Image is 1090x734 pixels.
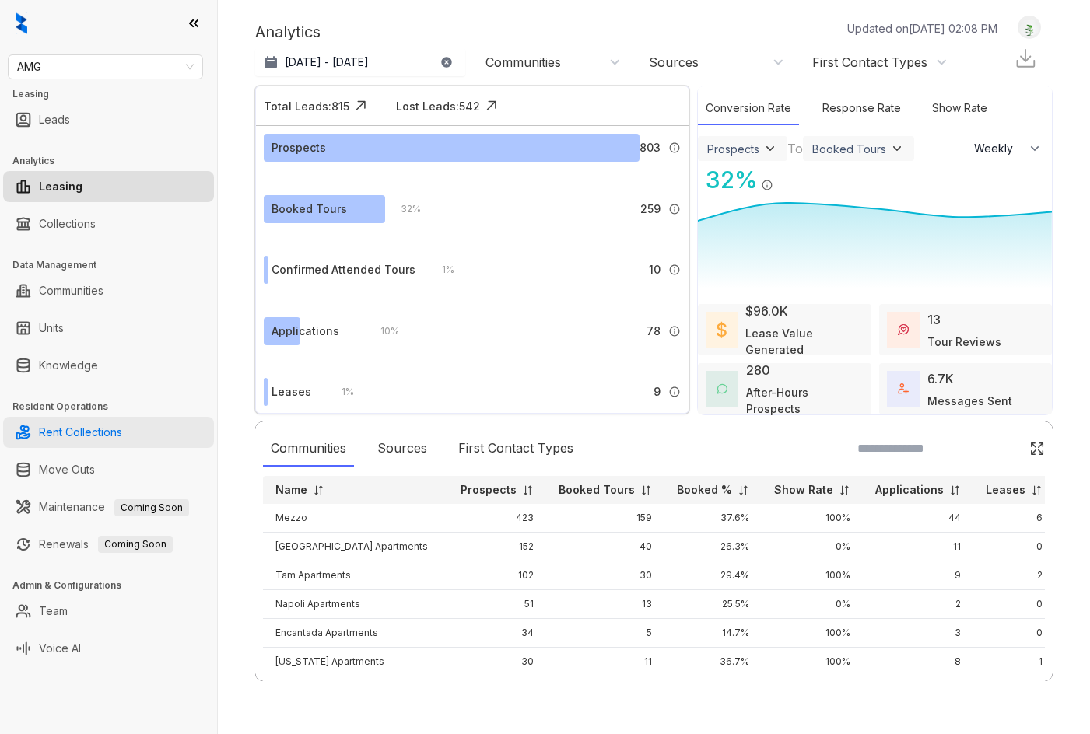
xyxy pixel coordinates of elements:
div: 1 % [426,261,454,278]
span: 10 [649,261,661,278]
img: Click Icon [773,165,797,188]
a: Team [39,596,68,627]
li: Collections [3,208,214,239]
h3: Leasing [12,87,217,101]
td: 100% [762,504,863,533]
td: 100% [762,619,863,648]
p: [DATE] - [DATE] [285,54,369,70]
div: 1 % [326,383,354,400]
td: 25.5% [664,590,762,619]
td: 11 [863,533,973,561]
div: Lost Leads: 542 [396,98,480,114]
td: [US_STATE] Apartments [263,648,448,676]
div: $96.0K [745,302,788,320]
div: After-Hours Prospects [746,384,864,417]
td: 44 [863,504,973,533]
td: 0 [863,676,973,705]
img: Info [761,179,773,191]
td: 0 [973,676,1055,705]
h3: Admin & Configurations [12,578,217,592]
td: 0% [762,533,863,561]
td: Residence at [GEOGRAPHIC_DATA] [263,676,448,705]
div: 32 % [698,163,758,197]
div: Conversion Rate [698,92,799,125]
li: Communities [3,275,214,306]
div: 32 % [385,201,421,218]
div: 10 % [365,323,399,340]
td: 2 [973,561,1055,590]
span: Coming Soon [114,499,189,516]
td: 13 [546,590,664,619]
a: RenewalsComing Soon [39,529,173,560]
div: Messages Sent [927,393,1012,409]
td: 29.4% [664,561,762,590]
td: Encantada Apartments [263,619,448,648]
a: Rent Collections [39,417,122,448]
li: Team [3,596,214,627]
div: Booked Tours [272,201,347,218]
span: 259 [640,201,661,218]
a: Knowledge [39,350,98,381]
td: 0 [546,676,664,705]
td: [GEOGRAPHIC_DATA] Apartments [263,533,448,561]
div: Applications [272,323,339,340]
div: Communities [485,54,561,71]
p: Prospects [461,482,517,498]
p: Updated on [DATE] 02:08 PM [847,20,997,37]
div: Booked Tours [812,142,886,156]
img: SearchIcon [997,442,1010,455]
img: sorting [839,484,850,496]
div: First Contact Types [812,54,927,71]
div: Sources [649,54,699,71]
img: Download [1014,47,1037,70]
span: 803 [640,139,661,156]
img: ViewFilterArrow [889,141,905,156]
div: Prospects [272,139,326,156]
div: Prospects [707,142,759,156]
img: TourReviews [898,324,909,335]
span: Coming Soon [98,536,173,553]
div: Leases [272,383,311,400]
button: [DATE] - [DATE] [255,48,465,76]
td: 36.7% [664,648,762,676]
h3: Data Management [12,258,217,272]
li: Leads [3,104,214,135]
td: 6 [973,504,1055,533]
td: 37.6% [664,504,762,533]
td: 5 [546,619,664,648]
li: Voice AI [3,633,214,664]
span: Weekly [974,141,1022,156]
img: UserAvatar [1018,19,1040,36]
div: Confirmed Attended Tours [272,261,415,278]
li: Rent Collections [3,417,214,448]
td: 0% [762,676,863,705]
img: sorting [313,484,324,496]
li: Units [3,313,214,344]
a: Communities [39,275,103,306]
div: Show Rate [924,92,995,125]
img: Info [668,325,681,337]
td: 423 [448,504,546,533]
img: logo [16,12,27,34]
a: Collections [39,208,96,239]
div: Response Rate [815,92,909,125]
td: 0% [762,590,863,619]
img: sorting [949,484,961,496]
div: Sources [370,431,435,467]
div: Lease Value Generated [745,325,864,358]
span: AMG [17,55,194,79]
td: 9 [863,561,973,590]
li: Knowledge [3,350,214,381]
img: Info [668,203,681,215]
td: 8 [863,648,973,676]
p: Booked % [677,482,732,498]
div: Communities [263,431,354,467]
td: 4 [448,676,546,705]
p: Analytics [255,20,321,44]
div: Tour Reviews [927,334,1001,350]
td: Napoli Apartments [263,590,448,619]
img: sorting [640,484,652,496]
p: Leases [986,482,1025,498]
td: 0 [973,533,1055,561]
a: Move Outs [39,454,95,485]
